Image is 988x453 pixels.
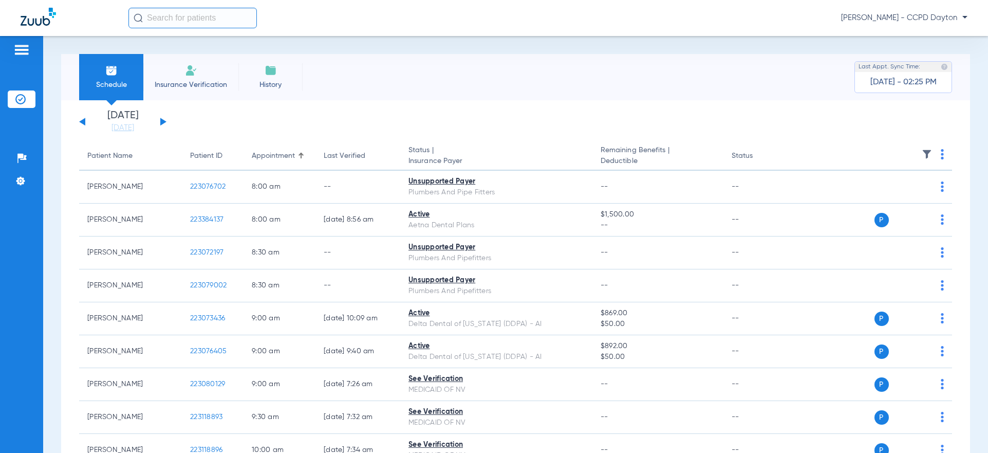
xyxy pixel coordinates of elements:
[79,171,182,204] td: [PERSON_NAME]
[87,80,136,90] span: Schedule
[400,142,592,171] th: Status |
[92,123,154,133] a: [DATE]
[723,302,793,335] td: --
[941,379,944,389] img: group-dot-blue.svg
[324,151,392,161] div: Last Verified
[408,308,584,319] div: Active
[601,308,715,319] span: $869.00
[79,401,182,434] td: [PERSON_NAME]
[185,64,197,77] img: Manual Insurance Verification
[79,302,182,335] td: [PERSON_NAME]
[408,253,584,264] div: Plumbers And Pipefitters
[190,151,235,161] div: Patient ID
[408,187,584,198] div: Plumbers And Pipe Fitters
[601,282,608,289] span: --
[408,220,584,231] div: Aetna Dental Plans
[21,8,56,26] img: Zuub Logo
[408,242,584,253] div: Unsupported Payer
[601,380,608,388] span: --
[723,368,793,401] td: --
[941,313,944,323] img: group-dot-blue.svg
[87,151,174,161] div: Patient Name
[315,269,400,302] td: --
[190,380,225,388] span: 223080129
[408,407,584,418] div: See Verification
[723,237,793,269] td: --
[92,111,154,133] li: [DATE]
[13,44,30,56] img: hamburger-icon
[79,335,182,368] td: [PERSON_NAME]
[408,440,584,450] div: See Verification
[244,401,315,434] td: 9:30 AM
[870,77,937,87] span: [DATE] - 02:25 PM
[408,319,584,330] div: Delta Dental of [US_STATE] (DDPA) - AI
[408,286,584,297] div: Plumbers And Pipefitters
[841,13,967,23] span: [PERSON_NAME] - CCPD Dayton
[874,345,889,359] span: P
[190,315,225,322] span: 223073436
[601,319,715,330] span: $50.00
[244,204,315,237] td: 8:00 AM
[601,156,715,167] span: Deductible
[408,275,584,286] div: Unsupported Payer
[723,335,793,368] td: --
[874,213,889,227] span: P
[723,171,793,204] td: --
[151,80,231,90] span: Insurance Verification
[922,149,932,159] img: filter.svg
[315,204,400,237] td: [DATE] 8:56 AM
[265,64,277,77] img: History
[315,368,400,401] td: [DATE] 7:26 AM
[941,346,944,356] img: group-dot-blue.svg
[315,171,400,204] td: --
[315,237,400,269] td: --
[408,352,584,363] div: Delta Dental of [US_STATE] (DDPA) - AI
[723,401,793,434] td: --
[723,142,793,171] th: Status
[874,410,889,425] span: P
[941,182,944,192] img: group-dot-blue.svg
[408,418,584,428] div: MEDICAID OF NV
[244,335,315,368] td: 9:00 AM
[941,214,944,225] img: group-dot-blue.svg
[246,80,295,90] span: History
[941,280,944,291] img: group-dot-blue.svg
[190,348,227,355] span: 223076405
[408,385,584,395] div: MEDICAID OF NV
[315,335,400,368] td: [DATE] 9:40 AM
[244,302,315,335] td: 9:00 AM
[190,216,223,223] span: 223384137
[244,237,315,269] td: 8:30 AM
[252,151,307,161] div: Appointment
[252,151,295,161] div: Appointment
[244,368,315,401] td: 9:00 AM
[190,282,227,289] span: 223079002
[79,237,182,269] td: [PERSON_NAME]
[941,63,948,70] img: last sync help info
[190,183,226,190] span: 223076702
[79,368,182,401] td: [PERSON_NAME]
[874,312,889,326] span: P
[941,247,944,258] img: group-dot-blue.svg
[244,171,315,204] td: 8:00 AM
[601,220,715,231] span: --
[723,269,793,302] td: --
[190,151,222,161] div: Patient ID
[408,176,584,187] div: Unsupported Payer
[105,64,118,77] img: Schedule
[601,209,715,220] span: $1,500.00
[859,62,920,72] span: Last Appt. Sync Time:
[601,413,608,421] span: --
[601,249,608,256] span: --
[601,341,715,352] span: $892.00
[937,404,988,453] iframe: Chat Widget
[134,13,143,23] img: Search Icon
[190,413,222,421] span: 223118893
[315,401,400,434] td: [DATE] 7:32 AM
[601,352,715,363] span: $50.00
[408,156,584,167] span: Insurance Payer
[601,183,608,190] span: --
[874,377,889,392] span: P
[79,269,182,302] td: [PERSON_NAME]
